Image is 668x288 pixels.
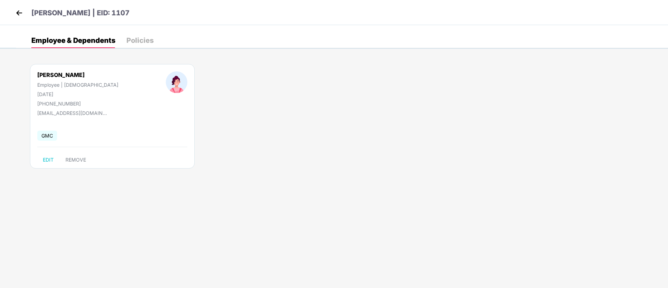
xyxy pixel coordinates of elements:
button: EDIT [37,154,59,165]
span: REMOVE [65,157,86,163]
span: GMC [37,131,57,141]
img: profileImage [166,71,187,93]
span: EDIT [43,157,54,163]
button: REMOVE [60,154,92,165]
div: [PERSON_NAME] [37,71,118,78]
div: [EMAIL_ADDRESS][DOMAIN_NAME] [37,110,107,116]
img: back [14,8,24,18]
p: [PERSON_NAME] | EID: 1107 [31,8,130,18]
div: Policies [126,37,154,44]
div: [DATE] [37,91,118,97]
div: Employee | [DEMOGRAPHIC_DATA] [37,82,118,88]
div: Employee & Dependents [31,37,115,44]
div: [PHONE_NUMBER] [37,101,118,107]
